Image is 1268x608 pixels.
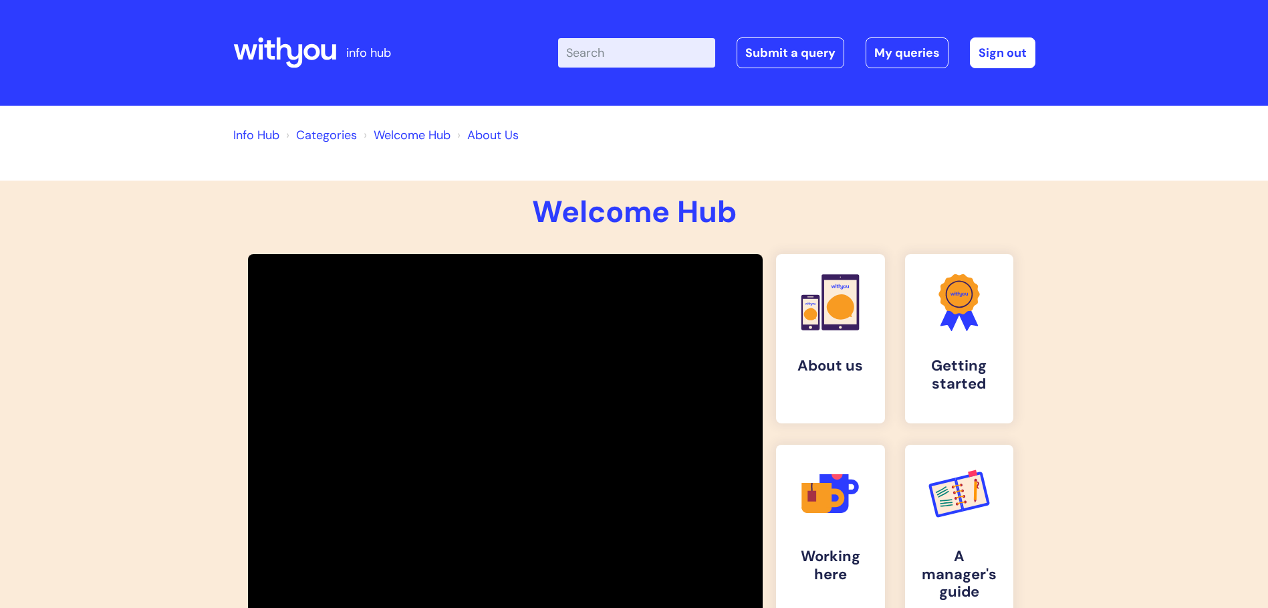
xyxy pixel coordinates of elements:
li: Welcome Hub [360,124,451,146]
p: info hub [346,42,391,64]
li: Solution home [283,124,357,146]
a: Submit a query [737,37,844,68]
input: Search [558,38,715,68]
a: Welcome Hub [374,127,451,143]
li: About Us [454,124,519,146]
h4: Getting started [916,357,1003,393]
a: Sign out [970,37,1035,68]
div: | - [558,37,1035,68]
a: Getting started [905,254,1014,423]
a: About Us [467,127,519,143]
h4: About us [787,357,874,375]
a: Categories [296,127,357,143]
iframe: Welcome to WithYou video [248,298,763,588]
a: My queries [866,37,948,68]
h4: A manager's guide [916,548,1003,601]
h1: Welcome Hub [233,194,1035,230]
h4: Working here [787,548,874,583]
a: About us [776,254,885,423]
a: Info Hub [233,127,279,143]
